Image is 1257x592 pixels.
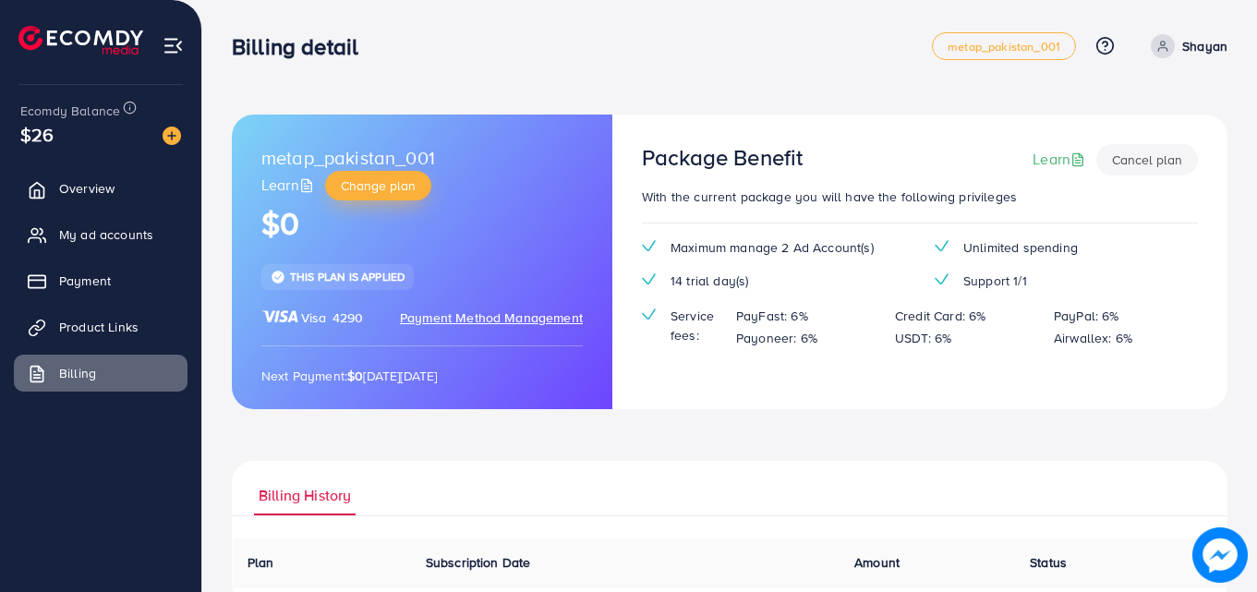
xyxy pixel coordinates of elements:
a: Learn [261,175,318,196]
img: image [163,127,181,145]
a: Shayan [1143,34,1227,58]
span: Billing [59,364,96,382]
span: My ad accounts [59,225,153,244]
img: tick [642,308,656,320]
span: Payment [59,272,111,290]
img: image [1192,527,1248,583]
span: Service fees: [671,307,721,344]
span: 14 trial day(s) [671,272,748,290]
p: With the current package you will have the following privileges [642,186,1198,208]
img: menu [163,35,184,56]
span: Product Links [59,318,139,336]
p: Shayan [1182,35,1227,57]
img: tick [642,273,656,285]
p: Credit Card: 6% [895,305,985,327]
strong: $0 [347,367,363,385]
span: Change plan [341,176,416,195]
h3: Billing detail [232,33,373,60]
a: My ad accounts [14,216,187,253]
a: Payment [14,262,187,299]
span: Unlimited spending [963,238,1078,257]
p: Payoneer: 6% [736,327,817,349]
p: PayPal: 6% [1054,305,1119,327]
span: Maximum manage 2 Ad Account(s) [671,238,874,257]
span: 4290 [332,308,364,327]
a: Overview [14,170,187,207]
button: Cancel plan [1096,144,1198,175]
span: metap_pakistan_001 [261,144,435,171]
a: Learn [1033,149,1089,170]
img: logo [18,26,143,54]
button: Change plan [325,171,431,200]
img: tick [642,240,656,252]
span: Overview [59,179,115,198]
span: Visa [301,308,327,327]
p: Next Payment: [DATE][DATE] [261,365,583,387]
span: Amount [854,553,900,572]
span: Billing History [259,485,351,506]
span: Payment Method Management [400,308,583,327]
a: Product Links [14,308,187,345]
span: Ecomdy Balance [20,102,120,120]
span: metap_pakistan_001 [948,41,1060,53]
span: This plan is applied [290,269,405,284]
span: Status [1030,553,1067,572]
p: Airwallex: 6% [1054,327,1132,349]
img: tick [935,273,949,285]
img: tick [271,270,285,284]
span: $26 [20,121,54,148]
a: Billing [14,355,187,392]
p: PayFast: 6% [736,305,808,327]
p: USDT: 6% [895,327,951,349]
span: Subscription Date [426,553,531,572]
span: Support 1/1 [963,272,1027,290]
img: brand [261,308,298,324]
img: tick [935,240,949,252]
h3: Package Benefit [642,144,803,171]
a: metap_pakistan_001 [932,32,1076,60]
span: Plan [248,553,274,572]
h1: $0 [261,205,583,243]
